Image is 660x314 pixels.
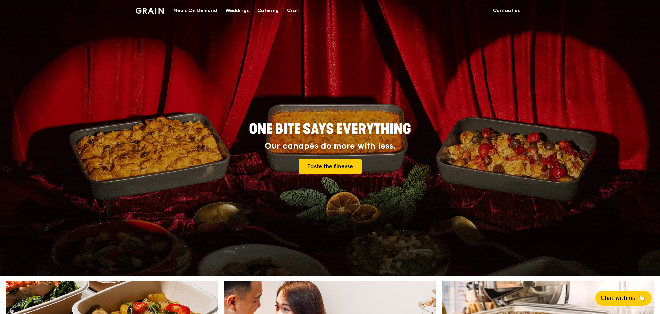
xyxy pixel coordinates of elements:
[136,8,164,14] img: Grain
[601,294,635,302] span: Chat with us
[299,159,362,174] a: Taste the finesse
[253,0,283,21] a: Catering
[221,0,253,21] a: Weddings
[206,141,454,151] div: Our canapés do more with less.
[257,0,279,21] div: Catering
[249,121,411,138] span: ONE BITE SAYS EVERYTHING
[489,0,524,21] a: Contact us
[225,0,249,21] div: Weddings
[283,0,304,21] a: Craft
[173,0,217,21] div: Meals On Demand
[287,0,300,21] div: Craft
[638,294,646,302] span: 🦙
[595,291,652,306] button: Chat with us🦙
